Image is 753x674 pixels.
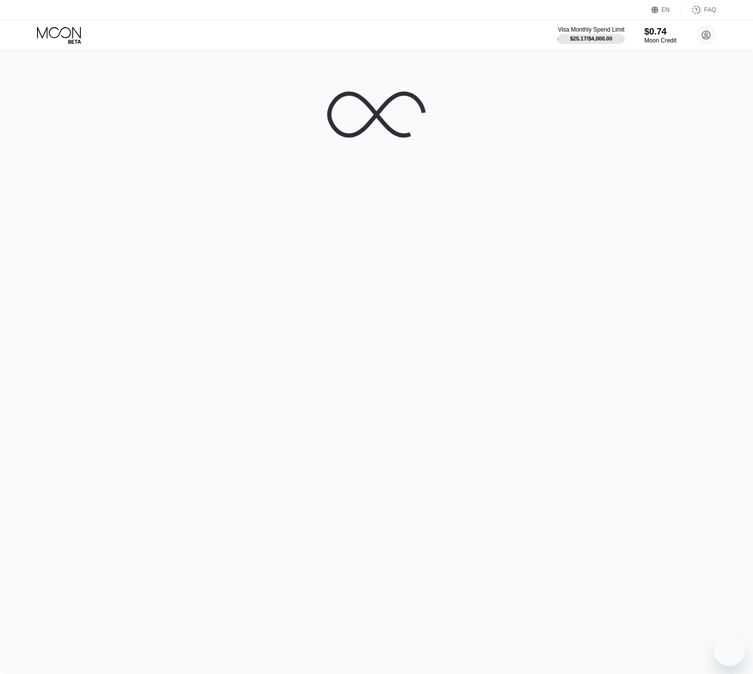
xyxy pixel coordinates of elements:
div: Visa Monthly Spend Limit$25.17/$4,000.00 [558,26,624,44]
div: Visa Monthly Spend Limit [558,26,624,33]
div: EN [651,5,681,15]
div: FAQ [681,5,716,15]
div: Moon Credit [644,37,677,44]
iframe: Button to launch messaging window [714,634,745,666]
div: FAQ [704,6,716,13]
div: EN [662,6,670,13]
div: $25.17 / $4,000.00 [570,36,612,41]
div: $0.74 [644,27,677,37]
div: $0.74Moon Credit [644,27,677,44]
